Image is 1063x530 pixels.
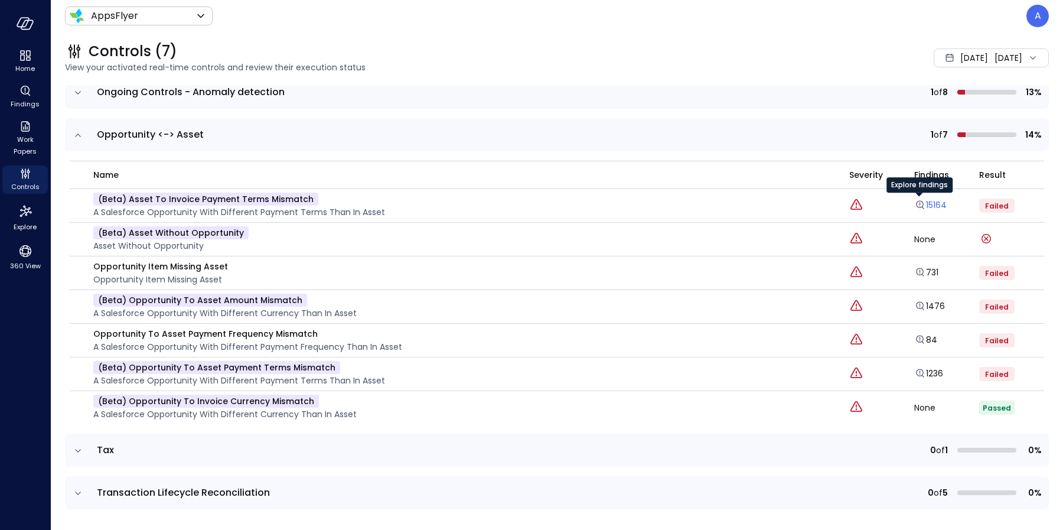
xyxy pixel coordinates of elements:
button: expand row [72,487,84,499]
span: Opportunity <-> Asset [97,128,204,141]
div: Critical [849,299,863,314]
div: None [914,235,979,243]
p: A Salesforce Opportunity with different currency than in Asset [93,408,357,421]
span: Severity [849,168,883,181]
button: expand row [72,129,84,141]
span: 14% [1021,128,1042,141]
span: Failed [985,369,1009,379]
div: Control run failed on: Aug 24, 2025 Error message: Unsupported reverse link [979,232,993,246]
span: 1 [931,86,934,99]
span: Ongoing Controls - Anomaly detection [97,85,285,99]
p: (beta) Asset To Invoice Payment Terms Mismatch [93,193,318,206]
span: Failed [985,302,1009,312]
span: 0% [1021,486,1042,499]
p: (beta) Opportunity To Asset Payment Terms Mismatch [93,361,340,374]
span: 0% [1021,444,1042,457]
img: Icon [70,9,84,23]
p: (beta) Asset Without Opportunity [93,226,249,239]
span: of [936,444,945,457]
span: 13% [1021,86,1042,99]
span: of [934,486,943,499]
span: Work Papers [7,134,43,157]
span: name [93,168,119,181]
p: A Salesforce Opportunity with different currency than in Asset [93,307,357,320]
span: Controls [11,181,40,193]
a: 84 [914,334,937,346]
p: A Salesforce Opportunity with different payment terms than in Asset [93,206,385,219]
div: Work Papers [2,118,48,158]
div: Critical [849,198,863,213]
a: 731 [914,266,938,278]
a: Explore findings [914,370,943,382]
span: 5 [943,486,948,499]
span: Passed [983,403,1011,413]
p: Asset Without Opportunity [93,239,249,252]
div: Critical [849,366,863,382]
span: 0 [930,444,936,457]
a: 1476 [914,300,945,312]
p: A Salesforce Opportunity with different payment frequency than in Asset [93,340,402,353]
div: Avi Brandwain [1026,5,1049,27]
a: Explore findings [914,337,937,349]
span: Findings [11,98,40,110]
p: (beta) Opportunity To Asset Amount Mismatch [93,294,307,307]
span: of [934,86,943,99]
a: Explore findings [914,202,947,214]
span: Findings [914,168,949,181]
a: 15164 [914,199,947,211]
span: of [934,128,943,141]
div: None [914,404,979,412]
button: expand row [72,87,84,99]
p: A [1035,9,1041,23]
span: Home [15,63,35,74]
div: Critical [849,400,863,415]
span: Failed [985,268,1009,278]
span: Failed [985,336,1009,346]
div: Critical [849,265,863,281]
div: Critical [849,333,863,348]
div: 360 View [2,241,48,273]
span: 7 [943,128,948,141]
span: 1 [945,444,948,457]
p: (beta) Opportunity To Invoice Currency Mismatch [93,395,319,408]
span: Explore [14,221,37,233]
span: 1 [931,128,934,141]
div: Controls [2,165,48,194]
span: Tax [97,443,114,457]
p: AppsFlyer [91,9,138,23]
span: View your activated real-time controls and review their execution status [65,61,759,74]
span: [DATE] [960,51,988,64]
a: 1236 [914,368,943,379]
span: Transaction Lifecycle Reconciliation [97,486,270,499]
p: A Salesforce Opportunity with different payment terms than in Asset [93,374,385,387]
p: Opportunity To Asset Payment Frequency Mismatch [93,327,402,340]
button: expand row [72,445,84,457]
p: Opportunity Item Missing Asset [93,273,228,286]
span: 8 [943,86,948,99]
p: Opportunity Item Missing Asset [93,260,228,273]
span: 360 View [10,260,41,272]
div: Findings [2,83,48,111]
a: Explore findings [914,269,938,281]
span: Controls (7) [89,42,177,61]
span: 0 [928,486,934,499]
a: Explore findings [914,303,945,315]
div: Explore [2,201,48,234]
span: Result [979,168,1006,181]
div: Home [2,47,48,76]
div: Critical [849,232,863,247]
div: Explore findings [886,177,953,193]
span: Failed [985,201,1009,211]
